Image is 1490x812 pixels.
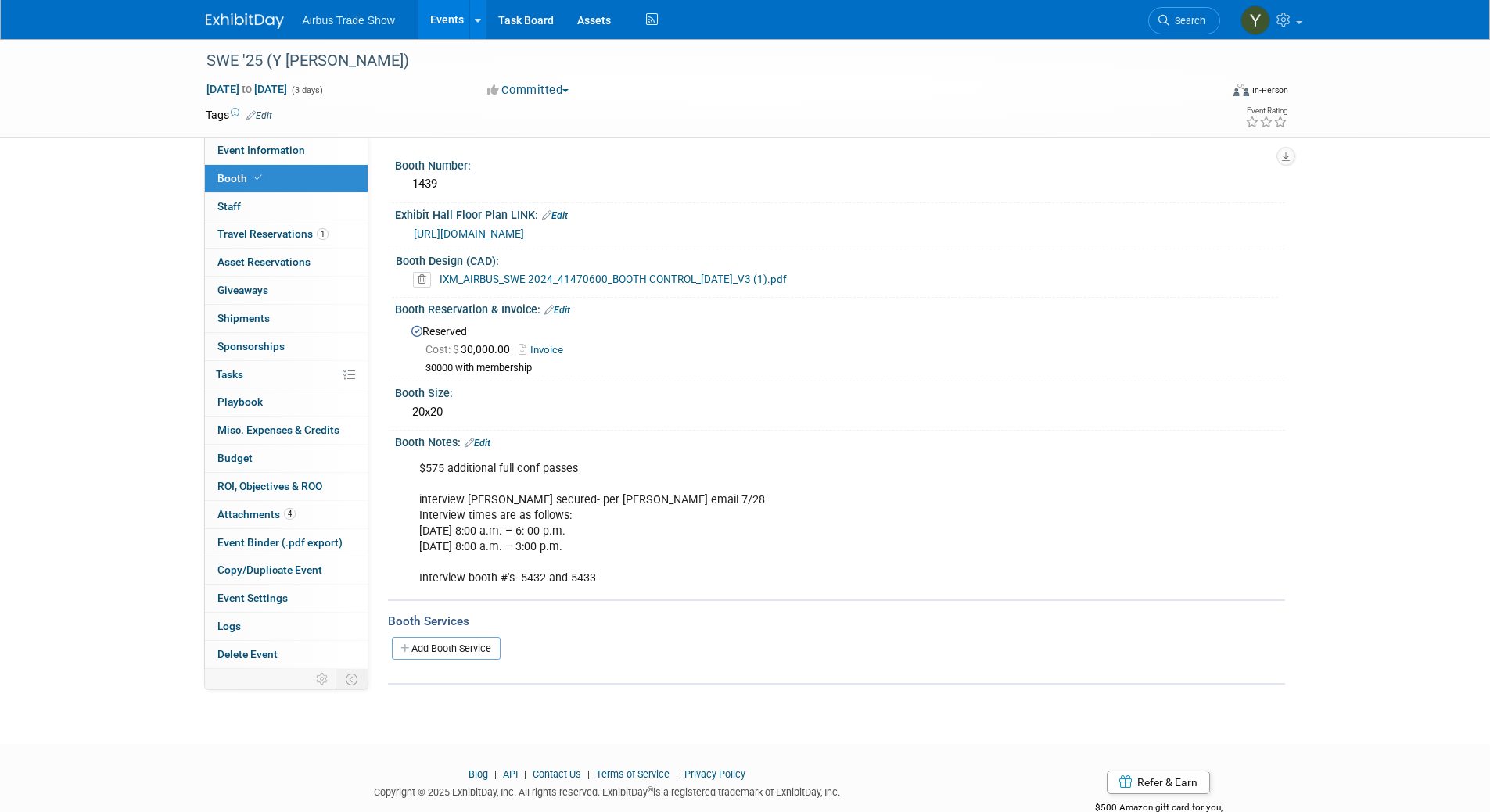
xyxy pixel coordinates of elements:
[205,361,368,388] a: Tasks
[217,424,339,436] span: Misc. Expenses & Credits
[1148,7,1220,34] a: Search
[217,395,263,408] span: Playbook
[205,641,368,668] a: Delete Event
[414,227,524,240] a: [URL][DOMAIN_NAME]
[206,782,1010,799] div: Copyright © 2025 ExhibitDay, Inc. All rights reserved. ExhibitDay is a registered trademark of Ex...
[205,249,368,276] a: Asset Reservations
[205,193,368,220] a: Staff
[648,785,653,794] sup: ®
[205,529,368,556] a: Event Binder (.pdf export)
[544,305,570,316] a: Edit
[217,312,270,324] span: Shipments
[1169,15,1205,27] span: Search
[395,298,1285,318] div: Booth Reservation & Invoice:
[217,227,329,240] span: Travel Reservations
[309,669,336,689] td: Personalize Event Tab Strip
[583,768,594,780] span: |
[542,210,568,221] a: Edit
[205,333,368,360] a: Sponsorships
[408,453,1113,595] div: $575 additional full conf passes interview [PERSON_NAME] secured- per [PERSON_NAME] email 7/28 In...
[469,768,488,780] a: Blog
[205,165,368,192] a: Booth
[1107,771,1210,794] a: Refer & Earn
[205,613,368,640] a: Logs
[395,381,1285,401] div: Booth Size:
[440,273,787,285] a: IXM_AIRBUS_SWE 2024_41470600_BOOTH CONTROL_[DATE]_V3 (1).pdf
[1251,84,1288,96] div: In-Person
[205,137,368,164] a: Event Information
[217,172,265,184] span: Booth
[217,592,288,604] span: Event Settings
[520,768,530,780] span: |
[519,344,571,356] a: Invoice
[217,256,311,268] span: Asset Reservations
[336,669,368,689] td: Toggle Event Tabs
[284,508,296,520] span: 4
[425,343,516,356] span: 30,000.00
[206,107,272,123] td: Tags
[201,47,1197,75] div: SWE '25 (Y [PERSON_NAME])
[388,613,1285,630] div: Booth Services
[395,154,1285,173] div: Booth Number:
[217,200,241,213] span: Staff
[206,13,284,29] img: ExhibitDay
[239,83,254,95] span: to
[254,173,262,182] i: Booth reservation complete
[407,400,1273,424] div: 20x20
[290,85,323,95] span: (3 days)
[246,110,272,121] a: Edit
[482,82,575,98] button: Committed
[1245,107,1287,115] div: Event Rating
[205,501,368,528] a: Attachments4
[206,82,288,96] span: [DATE] [DATE]
[465,438,490,449] a: Edit
[217,144,305,156] span: Event Information
[392,637,501,660] a: Add Booth Service
[217,620,241,632] span: Logs
[216,368,243,381] span: Tasks
[217,480,322,492] span: ROI, Objectives & ROO
[205,277,368,304] a: Giveaways
[205,585,368,612] a: Event Settings
[396,249,1278,269] div: Booth Design (CAD):
[217,536,343,549] span: Event Binder (.pdf export)
[1240,5,1270,35] img: Yolanda Bauza
[217,284,268,296] span: Giveaways
[684,768,745,780] a: Privacy Policy
[317,228,329,240] span: 1
[205,388,368,416] a: Playbook
[425,343,461,356] span: Cost: $
[217,648,278,660] span: Delete Event
[303,14,395,27] span: Airbus Trade Show
[395,431,1285,451] div: Booth Notes:
[407,320,1273,375] div: Reserved
[490,768,501,780] span: |
[596,768,670,780] a: Terms of Service
[1233,84,1249,96] img: Format-Inperson.png
[217,563,322,576] span: Copy/Duplicate Event
[217,508,296,520] span: Attachments
[217,452,253,464] span: Budget
[533,768,581,780] a: Contact Us
[205,305,368,332] a: Shipments
[672,768,682,780] span: |
[1128,81,1289,105] div: Event Format
[395,203,1285,224] div: Exhibit Hall Floor Plan LINK:
[205,556,368,584] a: Copy/Duplicate Event
[413,274,437,285] a: Delete attachment?
[407,172,1273,196] div: 1439
[503,768,518,780] a: API
[205,417,368,444] a: Misc. Expenses & Credits
[205,473,368,500] a: ROI, Objectives & ROO
[425,362,1273,375] div: 30000 with membership
[205,445,368,472] a: Budget
[205,220,368,248] a: Travel Reservations1
[217,340,285,352] span: Sponsorships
